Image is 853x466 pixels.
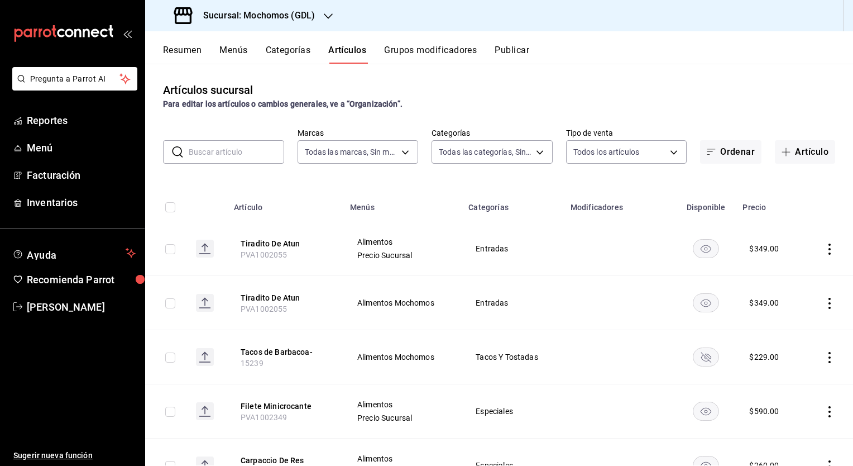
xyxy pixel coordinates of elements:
span: Alimentos Mochomos [357,299,448,307]
button: edit-product-location [241,455,330,466]
th: Artículo [227,186,343,222]
span: Alimentos [357,238,448,246]
span: Reportes [27,113,136,128]
div: navigation tabs [163,45,853,64]
button: open_drawer_menu [123,29,132,38]
div: $ 229.00 [749,351,779,363]
span: Recomienda Parrot [27,272,136,287]
button: edit-product-location [241,401,330,412]
button: availability-product [693,402,719,421]
span: Ayuda [27,246,121,260]
a: Pregunta a Parrot AI [8,81,137,93]
span: Alimentos [357,455,448,463]
span: PVA1002055 [241,250,287,259]
button: actions [824,352,835,363]
button: actions [824,406,835,417]
span: Inventarios [27,195,136,210]
button: actions [824,244,835,255]
button: edit-product-location [241,238,330,249]
button: Publicar [495,45,529,64]
button: Menús [219,45,247,64]
div: $ 349.00 [749,297,779,308]
label: Tipo de venta [566,129,687,137]
button: Grupos modificadores [384,45,477,64]
th: Menús [343,186,462,222]
span: 15239 [241,359,263,368]
span: Alimentos [357,401,448,408]
div: $ 590.00 [749,406,779,417]
label: Categorías [432,129,553,137]
th: Disponible [676,186,736,222]
span: Entradas [476,299,550,307]
button: availability-product [693,348,719,367]
button: Categorías [266,45,311,64]
span: Todos los artículos [573,146,640,158]
span: [PERSON_NAME] [27,299,136,315]
span: Entradas [476,245,550,253]
span: Menú [27,140,136,155]
h3: Sucursal: Mochomos (GDL) [194,9,315,22]
span: Alimentos Mochomos [357,353,448,361]
span: Tacos Y Tostadas [476,353,550,361]
span: Precio Sucursal [357,414,448,422]
strong: Para editar los artículos o cambios generales, ve a “Organización”. [163,99,402,108]
button: Artículos [328,45,366,64]
th: Modificadores [564,186,676,222]
span: Sugerir nueva función [13,450,136,462]
span: Pregunta a Parrot AI [30,73,120,85]
span: Todas las marcas, Sin marca [305,146,398,158]
button: actions [824,298,835,309]
span: PVA1002349 [241,413,287,422]
span: Facturación [27,168,136,183]
span: PVA1002055 [241,305,287,313]
span: Especiales [476,407,550,415]
button: edit-product-location [241,346,330,358]
button: availability-product [693,293,719,312]
th: Categorías [462,186,564,222]
button: Ordenar [700,140,761,164]
button: Resumen [163,45,202,64]
button: Pregunta a Parrot AI [12,67,137,91]
button: Artículo [775,140,835,164]
button: availability-product [693,239,719,258]
input: Buscar artículo [189,141,284,163]
span: Todas las categorías, Sin categoría [439,146,532,158]
th: Precio [736,186,805,222]
div: $ 349.00 [749,243,779,254]
div: Artículos sucursal [163,82,253,98]
label: Marcas [298,129,419,137]
span: Precio Sucursal [357,251,448,259]
button: edit-product-location [241,292,330,303]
